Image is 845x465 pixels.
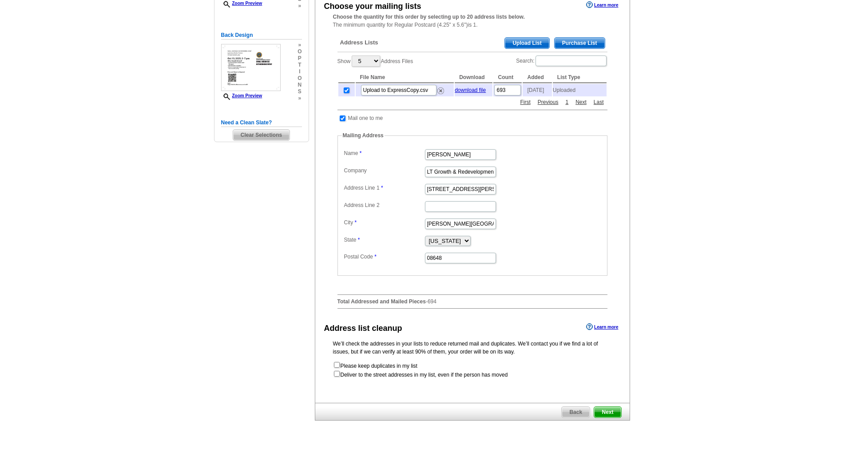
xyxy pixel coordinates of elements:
strong: Total Addressed and Mailed Pieces [337,298,426,305]
a: Learn more [586,1,618,8]
label: City [344,219,424,227]
label: Company [344,167,424,175]
span: Address Lists [340,39,378,47]
a: Last [591,98,606,106]
span: Next [594,407,621,417]
span: o [298,75,302,82]
th: File Name [356,72,454,83]
form: Please keep duplicates in my list Deliver to the street addresses in my list, even if the person ... [333,361,612,379]
th: Count [493,72,522,83]
label: Show Address Files [337,55,413,68]
a: Next [573,98,589,106]
a: 1 [563,98,571,106]
h5: Need a Clean Slate? [221,119,302,127]
label: State [344,236,424,244]
div: Choose your mailing lists [324,0,421,12]
img: delete.png [437,87,444,94]
legend: Mailing Address [342,131,385,139]
th: Download [455,72,492,83]
span: t [298,62,302,68]
span: i [298,68,302,75]
a: Previous [536,98,561,106]
span: Clear Selections [233,130,290,140]
label: Search: [516,55,607,67]
div: The minimum quantity for Regular Postcard (4.25" x 5.6")is 1. [315,13,630,29]
img: small-thumb.jpg [221,44,281,91]
strong: Choose the quantity for this order by selecting up to 20 address lists below. [333,14,525,20]
label: Name [344,149,424,157]
span: s [298,88,302,95]
select: ShowAddress Files [352,56,380,67]
a: download file [455,87,486,93]
a: First [518,98,532,106]
div: Address list cleanup [324,322,402,334]
a: Remove this list [437,86,444,92]
td: [DATE] [523,84,551,96]
p: We’ll check the addresses in your lists to reduce returned mail and duplicates. We’ll contact you... [333,340,612,356]
label: Postal Code [344,253,424,261]
a: Learn more [586,323,618,330]
span: 694 [428,298,436,305]
th: List Type [553,72,607,83]
span: » [298,3,302,9]
span: » [298,42,302,48]
input: Search: [536,56,607,66]
th: Added [523,72,551,83]
span: n [298,82,302,88]
span: o [298,48,302,55]
span: Upload List [505,38,549,48]
span: » [298,95,302,102]
span: Back [562,407,590,417]
iframe: LiveChat chat widget [667,258,845,465]
a: Zoom Preview [221,93,262,98]
div: - [333,31,612,316]
td: Uploaded [553,84,607,96]
label: Address Line 1 [344,184,424,192]
span: Purchase List [555,38,605,48]
a: Back [561,406,590,418]
a: Zoom Preview [221,1,262,6]
td: Mail one to me [348,114,384,123]
span: p [298,55,302,62]
h5: Back Design [221,31,302,40]
label: Address Line 2 [344,201,424,209]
